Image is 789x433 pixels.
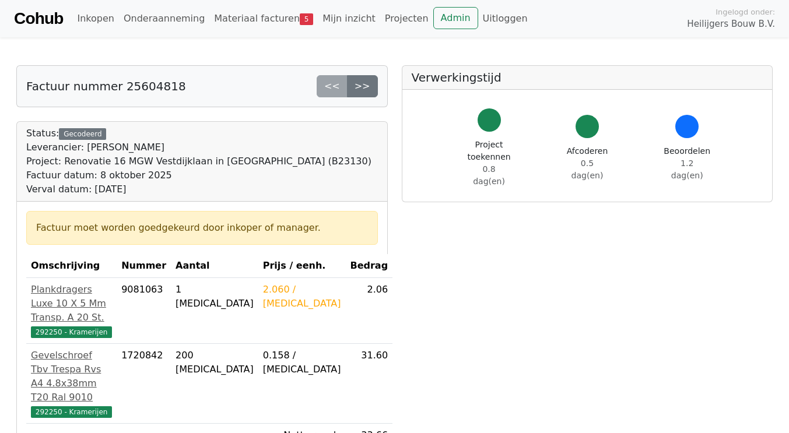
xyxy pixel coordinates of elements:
[26,182,371,196] div: Verval datum: [DATE]
[571,159,604,180] span: 0.5 dag(en)
[473,164,505,186] span: 0.8 dag(en)
[31,348,112,418] a: Gevelschroef Tbv Trespa Rvs A4 4.8x38mm T20 Ral 9010292250 - Kramerijen
[31,348,112,404] div: Gevelschroef Tbv Trespa Rvs A4 4.8x38mm T20 Ral 9010
[31,283,112,339] a: Plankdragers Luxe 10 X 5 Mm Transp. A 20 St.292250 - Kramerijen
[345,278,392,344] td: 2.06
[31,283,112,325] div: Plankdragers Luxe 10 X 5 Mm Transp. A 20 St.
[433,7,478,29] a: Admin
[347,75,378,97] a: >>
[117,254,171,278] th: Nummer
[26,168,371,182] div: Factuur datum: 8 oktober 2025
[671,159,703,180] span: 1.2 dag(en)
[171,254,258,278] th: Aantal
[14,5,63,33] a: Cohub
[664,145,710,182] div: Beoordelen
[31,406,112,418] span: 292250 - Kramerijen
[318,7,380,30] a: Mijn inzicht
[716,6,775,17] span: Ingelogd onder:
[26,140,371,154] div: Leverancier: [PERSON_NAME]
[117,344,171,424] td: 1720842
[567,145,608,182] div: Afcoderen
[263,348,341,376] div: 0.158 / [MEDICAL_DATA]
[478,7,532,30] a: Uitloggen
[412,71,763,85] h5: Verwerkingstijd
[300,13,313,25] span: 5
[26,254,117,278] th: Omschrijving
[263,283,341,311] div: 2.060 / [MEDICAL_DATA]
[209,7,318,30] a: Materiaal facturen5
[26,154,371,168] div: Project: Renovatie 16 MGW Vestdijklaan in [GEOGRAPHIC_DATA] (B23130)
[468,139,511,188] div: Project toekennen
[380,7,433,30] a: Projecten
[119,7,209,30] a: Onderaanneming
[687,17,775,31] span: Heilijgers Bouw B.V.
[31,326,112,338] span: 292250 - Kramerijen
[59,128,106,140] div: Gecodeerd
[176,283,254,311] div: 1 [MEDICAL_DATA]
[258,254,346,278] th: Prijs / eenh.
[117,278,171,344] td: 9081063
[26,126,371,196] div: Status:
[36,221,368,235] div: Factuur moet worden goedgekeurd door inkoper of manager.
[176,348,254,376] div: 200 [MEDICAL_DATA]
[345,344,392,424] td: 31.60
[345,254,392,278] th: Bedrag
[72,7,118,30] a: Inkopen
[26,79,186,93] h5: Factuur nummer 25604818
